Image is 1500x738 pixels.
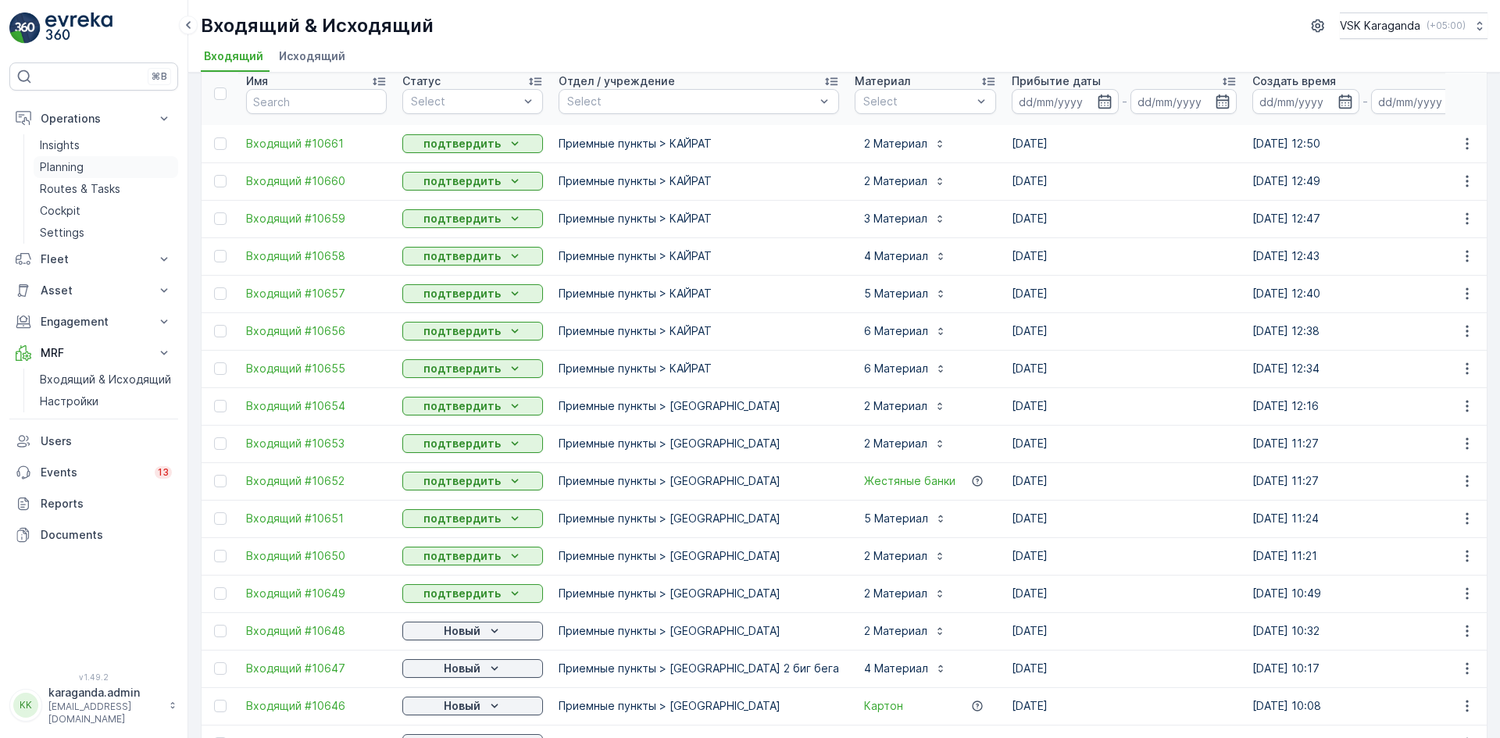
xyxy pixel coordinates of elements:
[864,473,955,489] a: Жестяные банки
[34,178,178,200] a: Routes & Tasks
[423,211,501,226] p: подтвердить
[34,156,178,178] a: Planning
[551,650,847,687] td: Приемные пункты > [GEOGRAPHIC_DATA] 2 биг бега
[9,457,178,488] a: Events13
[41,345,147,361] p: MRF
[864,698,903,714] a: Картон
[1362,92,1368,111] p: -
[855,319,956,344] button: 6 Материал
[551,275,847,312] td: Приемные пункты > КАЙРАТ
[158,466,169,479] p: 13
[864,173,927,189] p: 2 Материал
[855,394,955,419] button: 2 Материал
[855,656,956,681] button: 4 Материал
[41,433,172,449] p: Users
[48,685,161,701] p: karaganda.admin
[423,136,501,152] p: подтвердить
[40,372,171,387] p: Входящий & Исходящий
[402,472,543,490] button: подтвердить
[1130,89,1237,114] input: dd/mm/yyyy
[246,436,387,451] a: Входящий #10653
[41,283,147,298] p: Asset
[864,511,928,526] p: 5 Материал
[246,511,387,526] span: Входящий #10651
[1004,500,1245,537] td: [DATE]
[214,400,227,412] div: Toggle Row Selected
[551,425,847,462] td: Приемные пункты > [GEOGRAPHIC_DATA]
[423,248,501,264] p: подтвердить
[9,306,178,337] button: Engagement
[9,12,41,44] img: logo
[1004,575,1245,612] td: [DATE]
[402,547,543,565] button: подтвердить
[204,48,263,64] span: Входящий
[34,200,178,222] a: Cockpit
[551,687,847,725] td: Приемные пункты > [GEOGRAPHIC_DATA]
[402,73,441,89] p: Статус
[1245,462,1485,500] td: [DATE] 11:27
[551,125,847,162] td: Приемные пункты > КАЙРАТ
[9,488,178,519] a: Reports
[402,697,543,715] button: Новый
[402,209,543,228] button: подтвердить
[9,519,178,551] a: Documents
[551,612,847,650] td: Приемные пункты > [GEOGRAPHIC_DATA]
[855,356,956,381] button: 6 Материал
[214,137,227,150] div: Toggle Row Selected
[214,700,227,712] div: Toggle Row Selected
[423,586,501,601] p: подтвердить
[246,248,387,264] a: Входящий #10658
[246,286,387,301] a: Входящий #10657
[41,496,172,512] p: Reports
[1252,73,1336,89] p: Создать время
[1252,89,1359,114] input: dd/mm/yyyy
[1245,125,1485,162] td: [DATE] 12:50
[551,500,847,537] td: Приемные пункты > [GEOGRAPHIC_DATA]
[1004,312,1245,350] td: [DATE]
[423,511,501,526] p: подтвердить
[9,672,178,682] span: v 1.49.2
[1004,387,1245,425] td: [DATE]
[402,659,543,678] button: Новый
[1245,687,1485,725] td: [DATE] 10:08
[402,172,543,191] button: подтвердить
[40,394,98,409] p: Настройки
[402,359,543,378] button: подтвердить
[1004,537,1245,575] td: [DATE]
[423,173,501,189] p: подтвердить
[864,323,928,339] p: 6 Материал
[1427,20,1466,32] p: ( +05:00 )
[214,550,227,562] div: Toggle Row Selected
[214,512,227,525] div: Toggle Row Selected
[423,286,501,301] p: подтвердить
[246,586,387,601] a: Входящий #10649
[402,247,543,266] button: подтвердить
[864,436,927,451] p: 2 Материал
[864,586,927,601] p: 2 Материал
[402,622,543,640] button: Новый
[423,436,501,451] p: подтвердить
[863,94,972,109] p: Select
[41,527,172,543] p: Documents
[551,575,847,612] td: Приемные пункты > [GEOGRAPHIC_DATA]
[551,312,847,350] td: Приемные пункты > КАЙРАТ
[279,48,345,64] span: Исходящий
[246,661,387,676] a: Входящий #10647
[402,134,543,153] button: подтвердить
[214,287,227,300] div: Toggle Row Selected
[567,94,815,109] p: Select
[855,281,956,306] button: 5 Материал
[246,361,387,376] a: Входящий #10655
[45,12,112,44] img: logo_light-DOdMpM7g.png
[246,211,387,226] span: Входящий #10659
[551,462,847,500] td: Приемные пункты > [GEOGRAPHIC_DATA]
[402,434,543,453] button: подтвердить
[1371,89,1478,114] input: dd/mm/yyyy
[246,173,387,189] span: Входящий #10660
[214,175,227,187] div: Toggle Row Selected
